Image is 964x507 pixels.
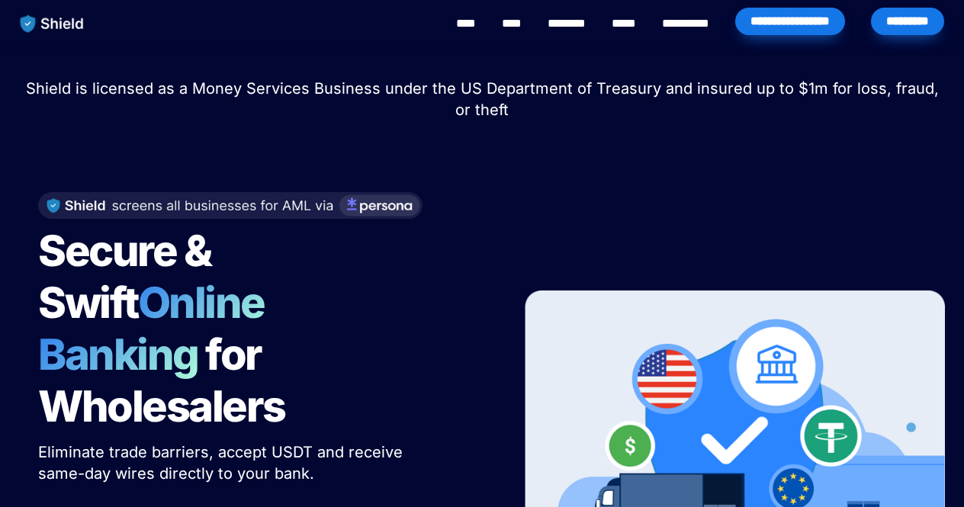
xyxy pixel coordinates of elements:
[38,225,218,329] span: Secure & Swift
[38,443,407,483] span: Eliminate trade barriers, accept USDT and receive same-day wires directly to your bank.
[38,329,285,432] span: for Wholesalers
[38,277,280,380] span: Online Banking
[13,8,92,40] img: website logo
[26,79,943,119] span: Shield is licensed as a Money Services Business under the US Department of Treasury and insured u...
